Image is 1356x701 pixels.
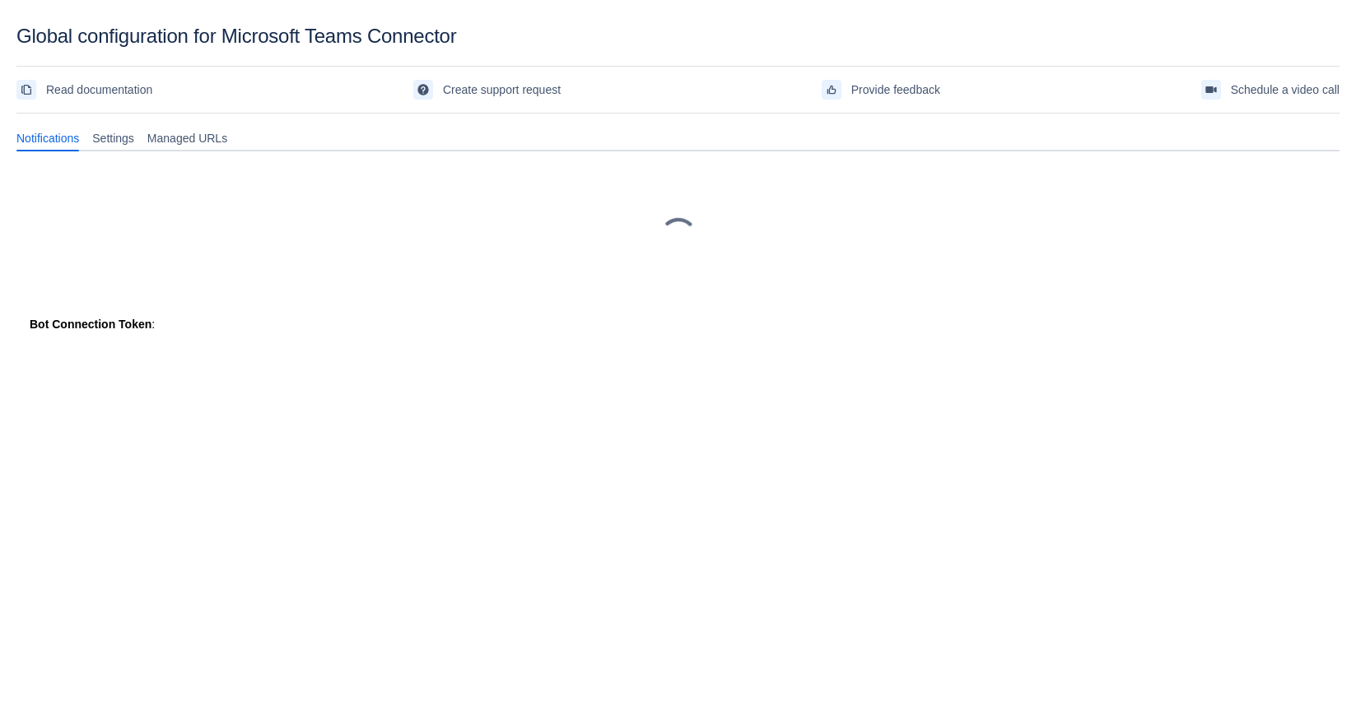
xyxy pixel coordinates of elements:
[147,130,227,146] span: Managed URLs
[46,77,152,103] span: Read documentation
[1201,77,1340,103] a: Schedule a video call
[92,130,134,146] span: Settings
[30,318,151,331] strong: Bot Connection Token
[1205,83,1218,96] span: videoCall
[16,25,1340,48] div: Global configuration for Microsoft Teams Connector
[443,77,561,103] span: Create support request
[822,77,940,103] a: Provide feedback
[825,83,838,96] span: feedback
[413,77,561,103] a: Create support request
[20,83,33,96] span: documentation
[16,130,79,146] span: Notifications
[851,77,940,103] span: Provide feedback
[30,316,1326,332] div: :
[16,77,152,103] a: Read documentation
[417,83,430,96] span: support
[1231,77,1340,103] span: Schedule a video call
